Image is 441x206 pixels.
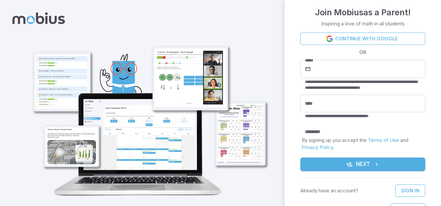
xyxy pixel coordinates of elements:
[21,18,274,204] img: parent_1-illustration
[300,158,425,171] button: Next
[302,144,333,150] a: Privacy Policy
[368,137,399,143] a: Terms of Use
[300,33,425,45] a: Continue with Google
[315,6,411,19] h4: Join Mobius as a Parent !
[302,137,424,151] p: By signing up you accept the and .
[300,187,358,194] p: Already have an account?
[321,20,405,27] p: Inspiring a love of math in all students
[395,185,425,197] a: Sign In
[358,49,368,56] span: OR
